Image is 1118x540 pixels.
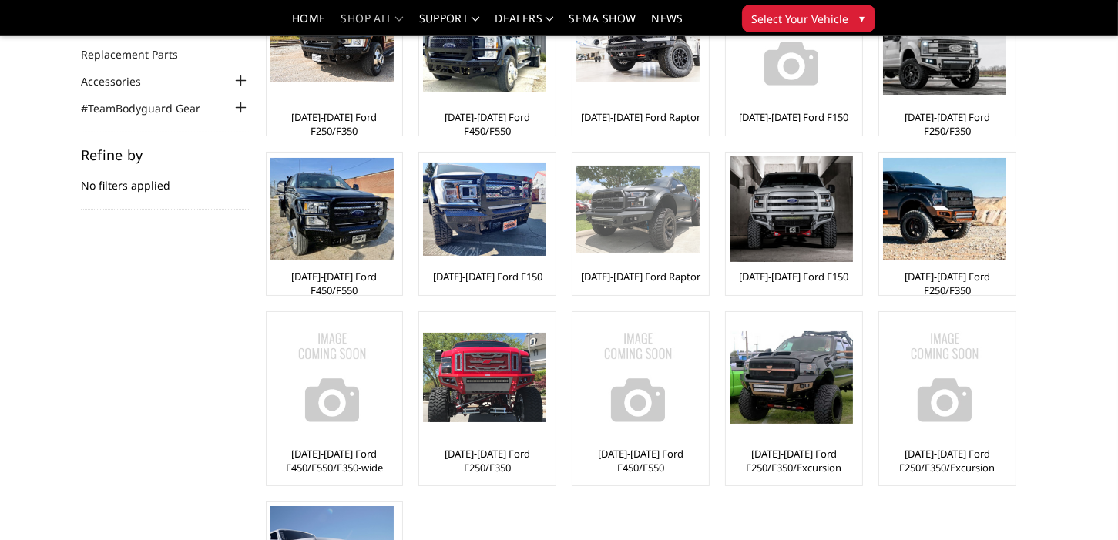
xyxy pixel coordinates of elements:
a: [DATE]-[DATE] Ford F450/F550/F350-wide [270,447,399,475]
img: No Image [576,316,700,439]
a: Accessories [81,73,160,89]
a: shop all [341,13,404,35]
a: [DATE]-[DATE] Ford Raptor [581,110,700,124]
a: [DATE]-[DATE] Ford F450/F550 [423,110,552,138]
a: [DATE]-[DATE] Ford F450/F550 [270,270,399,297]
a: No Image [270,316,399,439]
img: No Image [270,316,394,439]
a: #TeamBodyguard Gear [81,100,220,116]
span: ▾ [860,10,865,26]
a: [DATE]-[DATE] Ford F150 [740,270,849,283]
a: [DATE]-[DATE] Ford F250/F350/Excursion [883,447,1012,475]
a: [DATE]-[DATE] Ford F250/F350 [883,110,1012,138]
div: No filters applied [81,148,250,210]
a: [DATE]-[DATE] Ford F250/F350 [883,270,1012,297]
button: Select Your Vehicle [742,5,875,32]
a: Support [419,13,480,35]
a: [DATE]-[DATE] Ford F250/F350 [270,110,399,138]
a: [DATE]-[DATE] Ford F450/F550 [576,447,705,475]
a: Home [292,13,325,35]
a: [DATE]-[DATE] Ford Raptor [581,270,700,283]
a: [DATE]-[DATE] Ford F250/F350/Excursion [730,447,858,475]
a: [DATE]-[DATE] Ford F150 [740,110,849,124]
a: [DATE]-[DATE] Ford F150 [433,270,542,283]
a: No Image [883,316,1012,439]
a: Replacement Parts [81,46,197,62]
a: News [651,13,683,35]
a: SEMA Show [569,13,636,35]
a: No Image [576,316,705,439]
h5: Refine by [81,148,250,162]
img: No Image [883,316,1006,439]
a: Dealers [495,13,554,35]
a: [DATE]-[DATE] Ford F250/F350 [423,447,552,475]
span: Select Your Vehicle [752,11,849,27]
